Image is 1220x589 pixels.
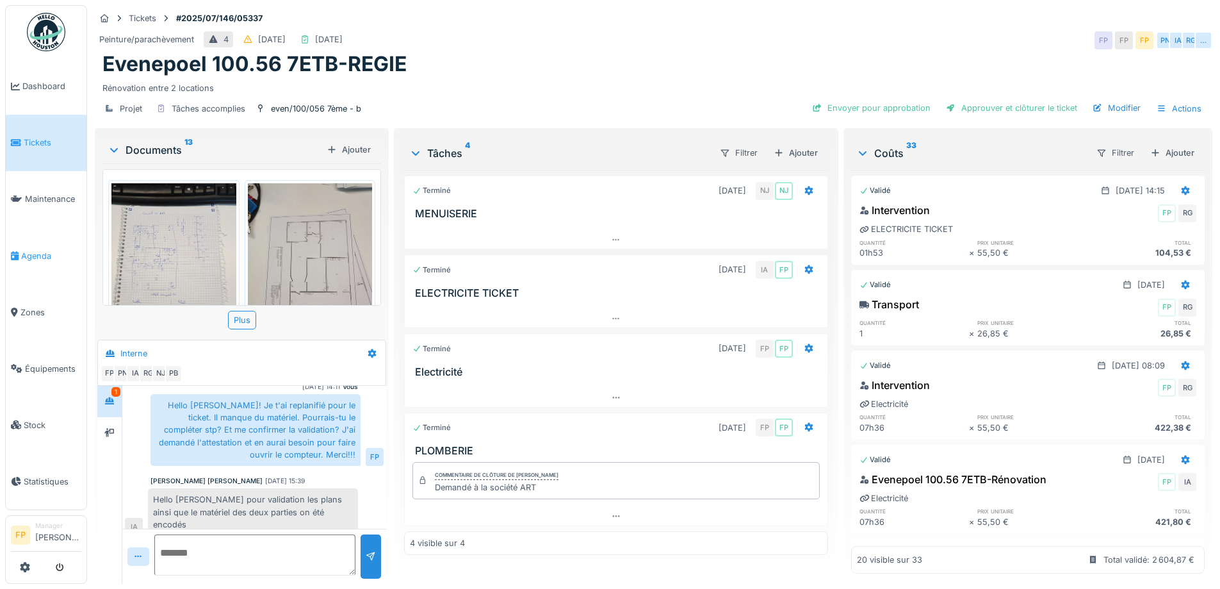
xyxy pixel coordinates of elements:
[859,328,969,340] div: 1
[102,52,407,76] h1: Evenepoel 100.56 7ETB-REGIE
[21,250,81,262] span: Agenda
[412,344,451,354] div: Terminé
[99,33,194,46] div: Peinture/parachèvement
[775,340,793,358] div: FP
[859,319,969,327] h6: quantité
[120,103,142,115] div: Projet
[24,137,81,149] span: Tickets
[1087,319,1196,327] h6: total
[941,99,1082,117] div: Approuver et clôturer le ticket
[859,507,969,515] h6: quantité
[435,481,558,494] div: Demandé à la société ART
[1091,144,1140,162] div: Filtrer
[769,144,823,162] div: Ajouter
[969,422,977,434] div: ×
[111,183,236,349] img: fnpsjmdb5kp149f9020v9oikklrx
[1094,31,1112,49] div: FP
[125,518,143,536] div: IA
[977,238,1087,247] h6: prix unitaire
[807,99,936,117] div: Envoyer pour approbation
[271,103,361,115] div: even/100/056 7ème - b
[111,387,120,397] div: 1
[756,261,774,279] div: IA
[1137,454,1165,466] div: [DATE]
[6,228,86,284] a: Agenda
[35,521,81,549] li: [PERSON_NAME]
[756,182,774,200] div: NJ
[1112,360,1165,372] div: [DATE] 08:09
[1116,185,1165,197] div: [DATE] 14:15
[435,471,558,480] div: Commentaire de clôture de [PERSON_NAME]
[412,265,451,276] div: Terminé
[1135,31,1153,49] div: FP
[977,328,1087,340] div: 26,85 €
[415,287,822,299] h3: ELECTRICITE TICKET
[857,554,922,566] div: 20 visible sur 33
[977,507,1087,515] h6: prix unitaire
[969,247,977,259] div: ×
[1158,473,1176,491] div: FP
[165,365,183,383] div: PB
[977,247,1087,259] div: 55,50 €
[465,145,470,161] sup: 4
[412,422,451,433] div: Terminé
[20,306,81,319] span: Zones
[108,142,321,158] div: Documents
[1087,247,1196,259] div: 104,53 €
[977,422,1087,434] div: 55,50 €
[859,422,969,434] div: 07h36
[11,521,81,552] a: FP Manager[PERSON_NAME]
[977,516,1087,528] div: 55,50 €
[756,419,774,436] div: FP
[859,223,953,235] div: ELECTRICITE TICKET
[139,365,157,383] div: RG
[25,363,81,375] span: Équipements
[11,526,30,545] li: FP
[1103,554,1194,566] div: Total validé: 2 604,87 €
[24,419,81,431] span: Stock
[102,77,1205,94] div: Rénovation entre 2 locations
[1145,144,1200,162] div: Ajouter
[415,366,822,378] h3: Electricité
[859,279,891,290] div: Validé
[977,413,1087,421] h6: prix unitaire
[775,182,793,200] div: NJ
[152,365,170,383] div: NJ
[719,342,746,354] div: [DATE]
[171,12,268,24] strong: #2025/07/146/05337
[1087,413,1196,421] h6: total
[129,12,156,24] div: Tickets
[6,397,86,453] a: Stock
[1087,516,1196,528] div: 421,80 €
[719,263,746,276] div: [DATE]
[409,145,708,161] div: Tâches
[126,365,144,383] div: IA
[228,311,256,329] div: Plus
[719,185,746,197] div: [DATE]
[1178,379,1196,397] div: RG
[1087,238,1196,247] h6: total
[302,382,340,392] div: [DATE] 14:11
[1178,299,1196,317] div: RG
[321,141,376,158] div: Ajouter
[25,193,81,205] span: Maintenance
[224,33,229,46] div: 4
[150,476,263,486] div: [PERSON_NAME] [PERSON_NAME]
[1087,422,1196,434] div: 422,38 €
[412,185,451,196] div: Terminé
[1182,31,1200,49] div: RG
[6,284,86,340] a: Zones
[410,537,465,549] div: 4 visible sur 4
[859,203,930,218] div: Intervention
[120,347,147,360] div: Interne
[859,472,1046,487] div: Evenepoel 100.56 7ETB-Rénovation
[859,413,969,421] h6: quantité
[172,103,245,115] div: Tâches accomplies
[859,398,908,410] div: Electricité
[1156,31,1174,49] div: PN
[415,445,822,457] h3: PLOMBERIE
[859,454,891,465] div: Validé
[148,488,358,536] div: Hello [PERSON_NAME] pour validation les plans ainsi que le matériel des deux parties on été encodés
[1169,31,1187,49] div: IA
[859,185,891,196] div: Validé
